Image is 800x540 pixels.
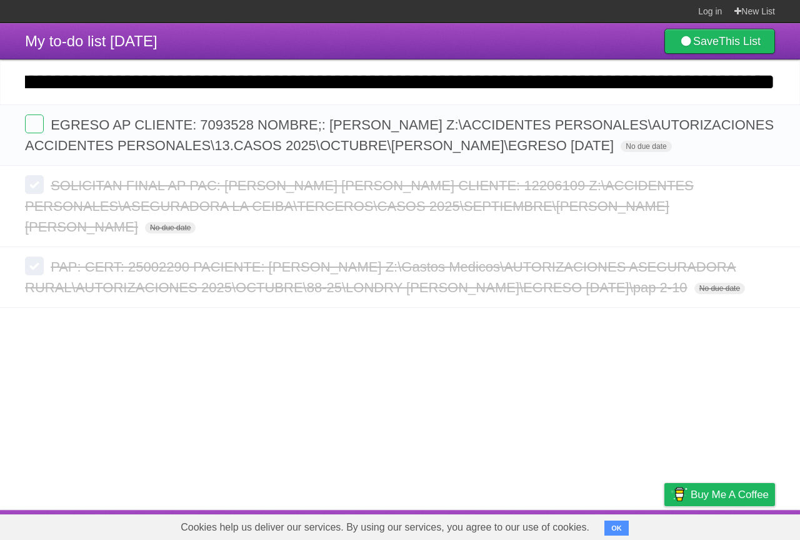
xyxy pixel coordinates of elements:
span: My to-do list [DATE] [25,33,157,49]
label: Done [25,257,44,275]
span: No due date [621,141,671,152]
a: Developers [539,513,590,537]
a: About [498,513,524,537]
b: This List [719,35,761,48]
label: Done [25,115,44,133]
span: Buy me a coffee [691,484,769,506]
img: Buy me a coffee [671,484,687,505]
button: OK [604,521,629,536]
a: Suggest a feature [696,513,775,537]
span: Cookies help us deliver our services. By using our services, you agree to our use of cookies. [168,515,602,540]
a: SaveThis List [664,29,775,54]
span: SOLICITAN FINAL AP PAC: [PERSON_NAME] [PERSON_NAME] CLIENTE: 12206109 Z:\ACCIDENTES PERSONALES\AS... [25,178,694,235]
a: Terms [606,513,633,537]
a: Buy me a coffee [664,483,775,506]
a: Privacy [648,513,681,537]
span: No due date [694,283,745,294]
span: PAP: CERT: 25002290 PACIENTE: [PERSON_NAME] Z:\Gastos Medicos\AUTORIZACIONES ASEGURADORA RURAL\AU... [25,259,736,295]
span: EGRESO AP CLIENTE: 7093528 NOMBRE;: [PERSON_NAME] Z:\ACCIDENTES PERSONALES\AUTORIZACIONES ACCIDEN... [25,117,774,153]
span: No due date [145,222,196,233]
label: Done [25,175,44,194]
